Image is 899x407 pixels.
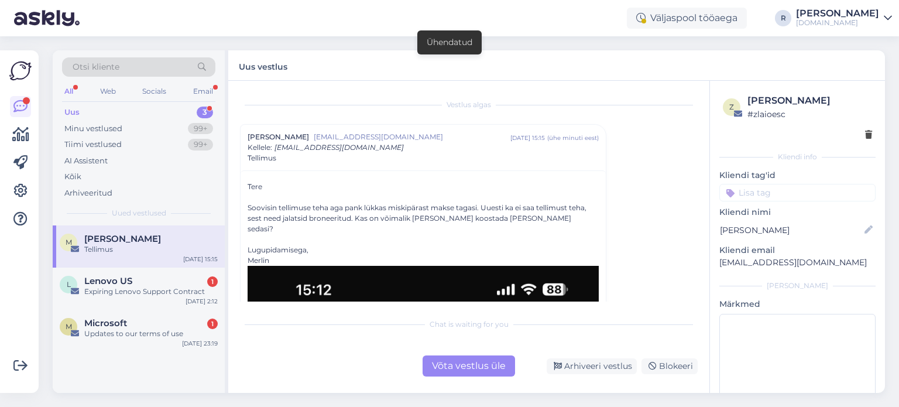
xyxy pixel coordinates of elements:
div: Vestlus algas [240,100,698,110]
div: Võta vestlus üle [423,355,515,377]
div: 3 [197,107,213,118]
div: 1 [207,276,218,287]
div: All [62,84,76,99]
span: M [66,238,72,247]
div: Blokeeri [641,358,698,374]
span: Tellimus [248,153,276,163]
div: [PERSON_NAME] [796,9,879,18]
div: Kliendi info [719,152,876,162]
div: Tellimus [84,244,218,255]
div: Uus [64,107,80,118]
p: [EMAIL_ADDRESS][DOMAIN_NAME] [719,256,876,269]
div: AI Assistent [64,155,108,167]
span: L [67,280,71,289]
div: Updates to our terms of use [84,329,218,339]
img: Askly Logo [9,60,32,82]
div: Lugupidamisega, [248,245,599,255]
span: M [66,322,72,331]
div: Arhiveeri vestlus [547,358,637,374]
div: [DATE] 23:19 [182,339,218,348]
div: Email [191,84,215,99]
div: [DATE] 15:15 [510,134,545,142]
span: Merlin Kirkmann [84,234,161,244]
div: Minu vestlused [64,123,122,135]
div: ( ühe minuti eest ) [547,134,599,142]
span: Microsoft [84,318,127,329]
div: [DATE] 2:12 [186,297,218,306]
input: Lisa nimi [720,224,862,237]
div: Tiimi vestlused [64,139,122,151]
div: [PERSON_NAME] [719,281,876,291]
p: Märkmed [719,298,876,310]
span: [EMAIL_ADDRESS][DOMAIN_NAME] [274,143,404,152]
div: Arhiveeritud [64,187,112,199]
div: Soovisin tellimuse teha aga pank lükkas miskipärast makse tagasi. Uuesti ka ei saa tellimust teha... [248,203,599,234]
span: Uued vestlused [112,208,166,218]
p: Kliendi nimi [719,206,876,218]
span: Otsi kliente [73,61,119,73]
div: [DATE] 15:15 [183,255,218,264]
div: 99+ [188,139,213,151]
div: Socials [140,84,169,99]
p: Kliendi tag'id [719,169,876,182]
div: [PERSON_NAME] [747,94,872,108]
div: 99+ [188,123,213,135]
p: Kliendi email [719,244,876,256]
div: 1 [207,319,218,329]
span: Lenovo US [84,276,132,286]
a: [PERSON_NAME][DOMAIN_NAME] [796,9,892,28]
div: # zlaioesc [747,108,872,121]
div: Kõik [64,171,81,183]
div: Merlin [248,255,599,266]
div: Expiring Lenovo Support Contract [84,286,218,297]
span: [EMAIL_ADDRESS][DOMAIN_NAME] [314,132,510,142]
label: Uus vestlus [239,57,287,73]
div: Chat is waiting for you [240,319,698,330]
span: z [729,102,734,111]
span: Kellele : [248,143,272,152]
div: R [775,10,791,26]
input: Lisa tag [719,184,876,201]
div: Väljaspool tööaega [627,8,747,29]
div: Ühendatud [427,36,472,49]
div: [DOMAIN_NAME] [796,18,879,28]
span: [PERSON_NAME] [248,132,309,142]
div: Web [98,84,118,99]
